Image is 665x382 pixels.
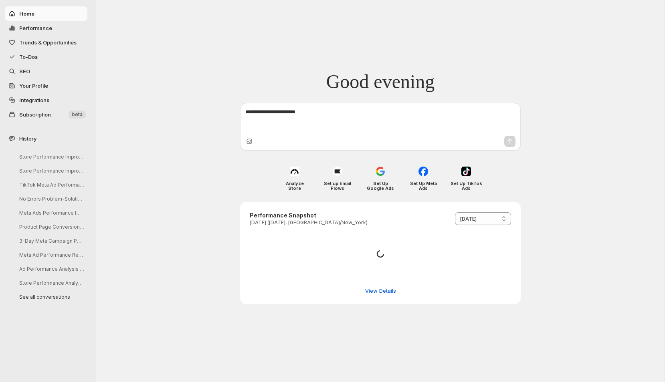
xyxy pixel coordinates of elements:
span: Subscription [19,111,51,118]
img: Analyze Store icon [290,167,299,176]
h4: Set Up Google Ads [365,181,396,191]
a: Your Profile [5,78,87,93]
a: SEO [5,64,87,78]
span: To-Dos [19,54,38,60]
button: Product Page Conversion Improvement [13,221,89,233]
h3: Performance Snapshot [250,211,368,219]
button: Trends & Opportunities [5,35,87,50]
button: Meta Ads Performance Improvement [13,207,89,219]
span: SEO [19,68,30,74]
h4: Set Up Meta Ads [408,181,439,191]
img: Set up Email Flows icon [333,167,342,176]
h4: Set up Email Flows [322,181,354,191]
button: TikTok Meta Ad Performance Analysis [13,179,89,191]
span: beta [72,111,83,118]
img: Set Up TikTok Ads icon [461,167,471,176]
h4: Set Up TikTok Ads [451,181,482,191]
span: Good evening [326,78,435,86]
button: Store Performance Analysis & Insights [13,277,89,289]
button: 3-Day Meta Campaign Performance Analysis [13,235,89,247]
span: Your Profile [19,82,48,89]
img: Set Up Google Ads icon [376,167,385,176]
h4: Analyze Store [279,181,311,191]
span: Home [19,10,34,17]
button: Subscription [5,107,87,122]
button: Upload image [245,137,253,145]
button: See all conversations [13,291,89,303]
button: Store Performance Improvement Analysis [13,165,89,177]
button: Performance [5,21,87,35]
button: Ad Performance Analysis & Recommendations [13,263,89,275]
a: Integrations [5,93,87,107]
button: View detailed performance [360,284,401,297]
button: To-Dos [5,50,87,64]
span: Trends & Opportunities [19,39,77,46]
button: No Errors Problem-Solution Ad Creatives [13,193,89,205]
span: Integrations [19,97,49,103]
p: [DATE] ([DATE], [GEOGRAPHIC_DATA]/New_York) [250,219,368,226]
button: Home [5,6,87,21]
button: Meta Ad Performance Report Request [13,249,89,261]
button: Store Performance Improvement Strategy [13,151,89,163]
span: Performance [19,25,52,31]
span: View Details [365,287,396,295]
img: Set Up Meta Ads icon [418,167,428,176]
span: History [19,135,36,143]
